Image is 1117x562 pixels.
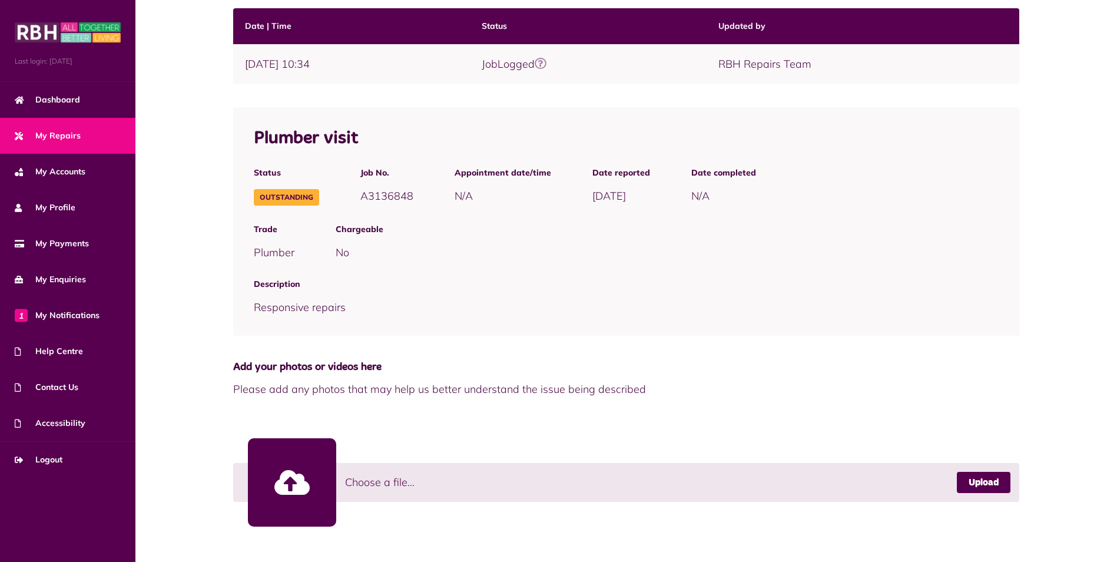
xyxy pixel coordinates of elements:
[15,454,62,466] span: Logout
[336,246,349,259] span: No
[15,417,85,429] span: Accessibility
[233,44,470,84] td: [DATE] 10:34
[254,278,999,290] span: Description
[707,8,1019,44] th: Updated by
[15,166,85,178] span: My Accounts
[15,56,121,67] span: Last login: [DATE]
[691,167,756,179] span: Date completed
[957,472,1010,493] a: Upload
[15,130,81,142] span: My Repairs
[233,381,1020,397] span: Please add any photos that may help us better understand the issue being described
[254,246,294,259] span: Plumber
[15,345,83,358] span: Help Centre
[707,44,1019,84] td: RBH Repairs Team
[15,237,89,250] span: My Payments
[254,300,346,314] span: Responsive repairs
[691,189,710,203] span: N/A
[15,381,78,394] span: Contact Us
[233,8,470,44] th: Date | Time
[455,189,473,203] span: N/A
[254,167,319,179] span: Status
[360,167,413,179] span: Job No.
[15,309,100,322] span: My Notifications
[254,189,319,206] span: Outstanding
[15,273,86,286] span: My Enquiries
[336,223,999,236] span: Chargeable
[470,8,707,44] th: Status
[592,189,626,203] span: [DATE]
[15,94,80,106] span: Dashboard
[254,130,358,147] span: Plumber visit
[15,21,121,44] img: MyRBH
[470,44,707,84] td: JobLogged
[592,167,650,179] span: Date reported
[455,167,551,179] span: Appointment date/time
[254,223,294,236] span: Trade
[15,201,75,214] span: My Profile
[15,309,28,322] span: 1
[345,474,415,490] span: Choose a file...
[233,359,1020,375] span: Add your photos or videos here
[360,189,413,203] span: A3136848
